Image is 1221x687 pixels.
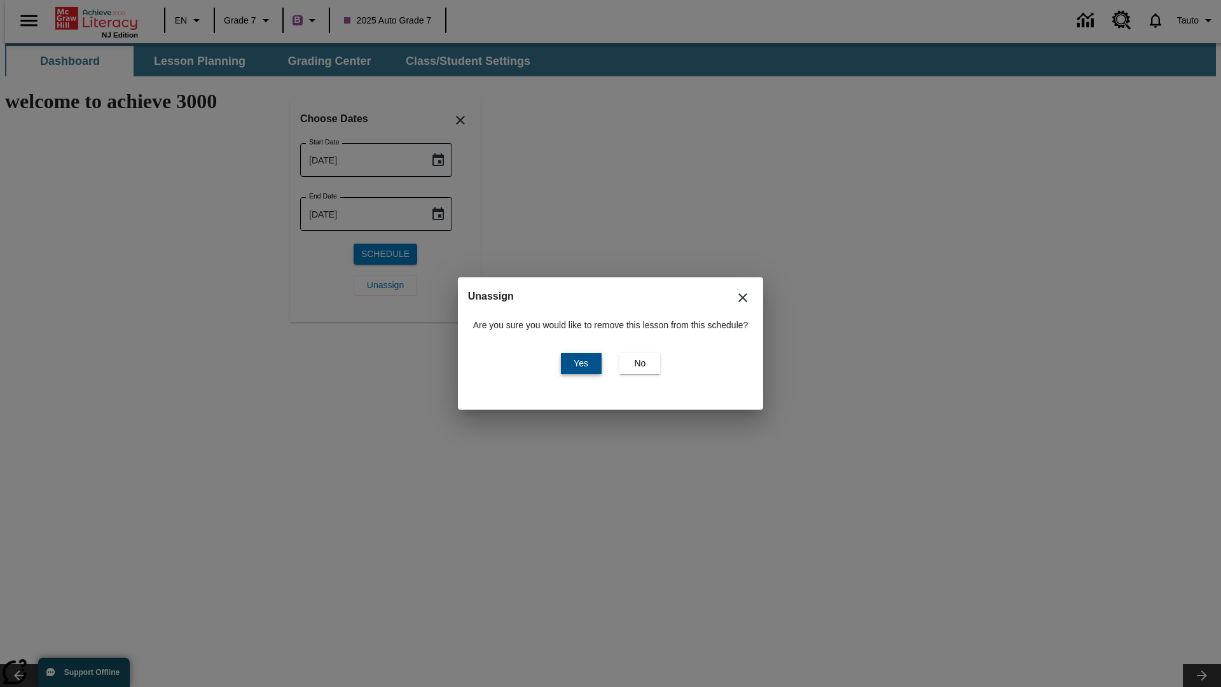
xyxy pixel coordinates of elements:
button: Yes [561,353,602,374]
button: Close [728,282,758,313]
h2: Unassign [468,288,754,305]
span: Yes [574,357,588,370]
button: No [619,353,660,374]
p: Are you sure you would like to remove this lesson from this schedule? [473,319,748,332]
span: No [634,357,645,370]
